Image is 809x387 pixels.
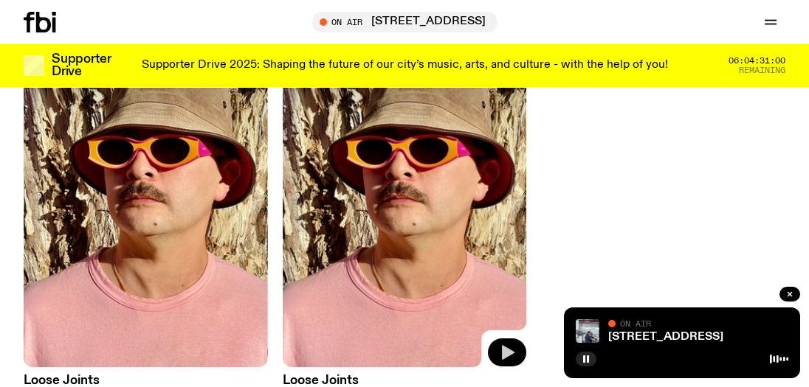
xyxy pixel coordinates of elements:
img: Tyson stands in front of a paperbark tree wearing orange sunglasses, a suede bucket hat and a pin... [24,42,268,367]
h3: Loose Joints [24,374,268,387]
h3: Loose Joints [283,374,527,387]
button: On Air[STREET_ADDRESS] [312,12,498,32]
img: Pat sits at a dining table with his profile facing the camera. Rhea sits to his left facing the c... [576,319,599,343]
span: Remaining [739,66,785,74]
img: Tyson stands in front of a paperbark tree wearing orange sunglasses, a suede bucket hat and a pin... [283,42,527,367]
p: Supporter Drive 2025: Shaping the future of our city’s music, arts, and culture - with the help o... [142,59,668,72]
span: 06:04:31:00 [729,57,785,65]
span: On Air [620,318,651,328]
a: [STREET_ADDRESS] [608,331,723,343]
h3: Supporter Drive [52,53,111,78]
